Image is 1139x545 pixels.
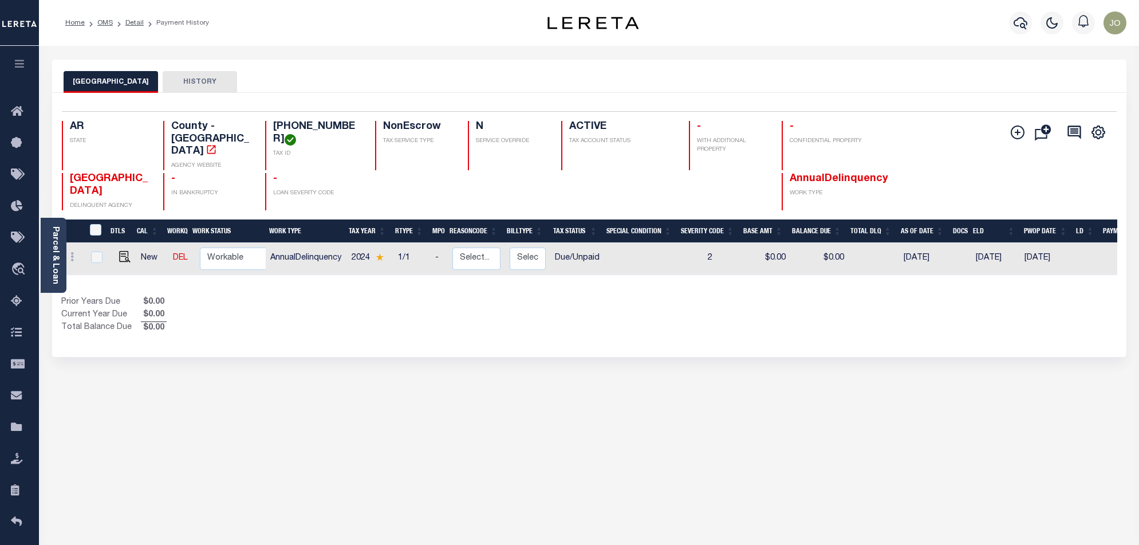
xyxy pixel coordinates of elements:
p: CONFIDENTIAL PROPERTY [790,137,870,146]
h4: [PHONE_NUMBER] [273,121,362,146]
th: Severity Code: activate to sort column ascending [676,219,739,243]
p: AGENCY WEBSITE [171,162,251,170]
td: [DATE] [899,243,951,275]
img: logo-dark.svg [547,17,639,29]
span: $0.00 [141,322,167,335]
td: [DATE] [971,243,1020,275]
p: DELINQUENT AGENCY [70,202,150,210]
th: RType: activate to sort column ascending [391,219,428,243]
td: New [136,243,168,275]
th: ELD: activate to sort column ascending [968,219,1020,243]
img: svg+xml;base64,PHN2ZyB4bWxucz0iaHR0cDovL3d3dy53My5vcmcvMjAwMC9zdmciIHBvaW50ZXItZXZlbnRzPSJub25lIi... [1103,11,1126,34]
th: LD: activate to sort column ascending [1071,219,1098,243]
p: STATE [70,137,150,146]
td: $0.00 [790,243,849,275]
td: Prior Years Due [61,296,141,309]
p: SERVICE OVERRIDE [476,137,547,146]
td: - [431,243,448,275]
th: WorkQ [163,219,188,243]
img: Star.svg [376,253,384,261]
span: $0.00 [141,309,167,321]
th: As of Date: activate to sort column ascending [896,219,948,243]
button: [GEOGRAPHIC_DATA] [64,71,158,93]
p: TAX SERVICE TYPE [383,137,454,146]
a: DEL [173,254,188,262]
th: Work Type [265,219,344,243]
th: &nbsp;&nbsp;&nbsp;&nbsp;&nbsp;&nbsp;&nbsp;&nbsp;&nbsp;&nbsp; [61,219,83,243]
th: Total DLQ: activate to sort column ascending [846,219,896,243]
span: AnnualDelinquency [790,174,888,184]
th: Special Condition: activate to sort column ascending [602,219,676,243]
td: Due/Unpaid [550,243,605,275]
td: 2 [679,243,742,275]
th: CAL: activate to sort column ascending [132,219,163,243]
li: Payment History [144,18,209,28]
td: Total Balance Due [61,321,141,334]
button: HISTORY [163,71,237,93]
span: - [171,174,175,184]
th: &nbsp; [83,219,107,243]
th: Docs [948,219,968,243]
i: travel_explore [11,262,29,277]
th: Work Status [188,219,266,243]
h4: N [476,121,547,134]
td: 1/1 [393,243,431,275]
span: - [273,174,277,184]
th: MPO [428,219,445,243]
span: - [790,121,794,132]
h4: ACTIVE [569,121,676,134]
th: DTLS [106,219,132,243]
p: TAX ACCOUNT STATUS [569,137,676,146]
a: OMS [97,19,113,26]
th: Tax Status: activate to sort column ascending [547,219,602,243]
span: $0.00 [141,296,167,309]
p: TAX ID [273,150,362,158]
p: WORK TYPE [790,189,870,198]
th: Balance Due: activate to sort column ascending [787,219,846,243]
th: PWOP Date: activate to sort column ascending [1019,219,1071,243]
th: ReasonCode: activate to sort column ascending [445,219,502,243]
p: LOAN SEVERITY CODE [273,189,362,198]
td: $0.00 [742,243,790,275]
h4: County - [GEOGRAPHIC_DATA] [171,121,251,158]
a: Detail [125,19,144,26]
td: [DATE] [1020,243,1072,275]
span: - [697,121,701,132]
p: WITH ADDITIONAL PROPERTY [697,137,768,154]
h4: AR [70,121,150,134]
th: Tax Year: activate to sort column ascending [344,219,391,243]
th: Base Amt: activate to sort column ascending [739,219,787,243]
td: AnnualDelinquency [266,243,347,275]
td: 2024 [347,243,393,275]
a: Parcel & Loan [51,226,59,284]
h4: NonEscrow [383,121,454,134]
td: Current Year Due [61,309,141,321]
p: IN BANKRUPTCY [171,189,251,198]
span: [GEOGRAPHIC_DATA] [70,174,148,197]
th: BillType: activate to sort column ascending [502,219,547,243]
a: Home [65,19,85,26]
